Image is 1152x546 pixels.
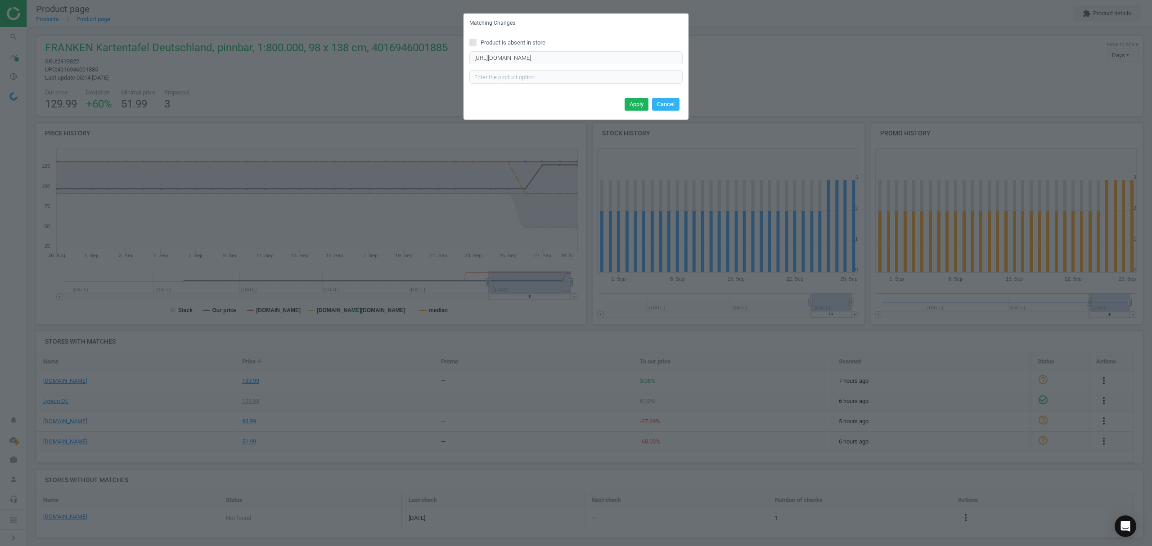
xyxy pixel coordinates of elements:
input: Enter correct product URL [469,51,683,65]
button: Cancel [652,98,679,111]
span: Product is absent in store [479,39,547,47]
div: Open Intercom Messenger [1115,515,1136,537]
h5: Matching Changes [469,19,515,27]
button: Apply [625,98,648,111]
input: Enter the product option [469,70,683,84]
